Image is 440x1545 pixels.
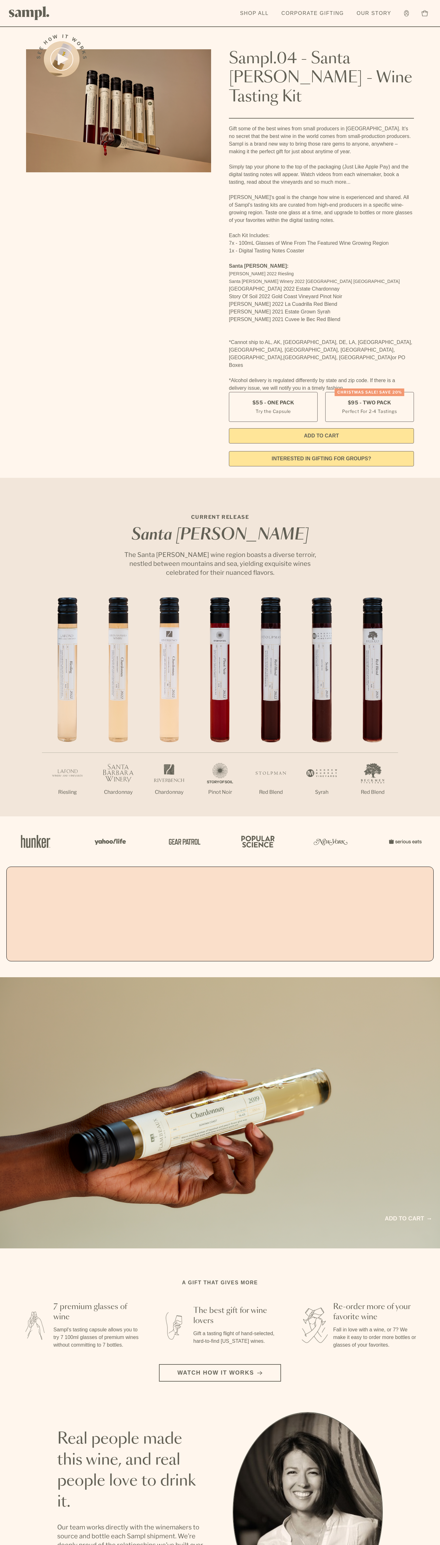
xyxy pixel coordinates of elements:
img: Sampl logo [9,6,50,20]
li: 1 / 7 [42,597,93,816]
li: 5 / 7 [245,597,296,816]
h3: Re-order more of your favorite wine [333,1302,420,1322]
p: Fall in love with a wine, or 7? We make it easy to order more bottles or glasses of your favorites. [333,1326,420,1349]
li: 3 / 7 [144,597,195,816]
li: 7 / 7 [347,597,398,816]
a: Add to cart [385,1214,431,1223]
button: See how it works [44,41,79,77]
li: [PERSON_NAME] 2021 Estate Grown Syrah [229,308,414,316]
img: Artboard_1_c8cd28af-0030-4af1-819c-248e302c7f06_x450.png [17,828,55,855]
p: Syrah [296,788,347,796]
button: Watch how it works [159,1364,281,1382]
li: 6 / 7 [296,597,347,816]
li: [PERSON_NAME] 2022 La Cuadrilla Red Blend [229,300,414,308]
a: Shop All [237,6,272,20]
img: Artboard_5_7fdae55a-36fd-43f7-8bfd-f74a06a2878e_x450.png [164,828,202,855]
strong: Santa [PERSON_NAME]: [229,263,289,269]
small: Try the Capsule [256,408,291,415]
p: Red Blend [245,788,296,796]
p: Red Blend [347,788,398,796]
a: Corporate Gifting [278,6,347,20]
p: The Santa [PERSON_NAME] wine region boasts a diverse terroir, nestled between mountains and sea, ... [118,550,322,577]
div: Gift some of the best wines from small producers in [GEOGRAPHIC_DATA]. It’s no secret that the be... [229,125,414,392]
div: Christmas SALE! Save 20% [335,388,404,396]
li: [PERSON_NAME] 2021 Cuvee le Bec Red Blend [229,316,414,323]
span: [GEOGRAPHIC_DATA], [GEOGRAPHIC_DATA] [283,355,392,360]
li: 4 / 7 [195,597,245,816]
a: interested in gifting for groups? [229,451,414,466]
li: [GEOGRAPHIC_DATA] 2022 Estate Chardonnay [229,285,414,293]
span: , [282,355,283,360]
h1: Sampl.04 - Santa [PERSON_NAME] - Wine Tasting Kit [229,49,414,106]
h3: 7 premium glasses of wine [53,1302,140,1322]
p: Sampl's tasting capsule allows you to try 7 100ml glasses of premium wines without committing to ... [53,1326,140,1349]
p: Riesling [42,788,93,796]
h2: A gift that gives more [182,1279,258,1287]
span: Santa [PERSON_NAME] Winery 2022 [GEOGRAPHIC_DATA] [GEOGRAPHIC_DATA] [229,279,400,284]
img: Artboard_6_04f9a106-072f-468a-bdd7-f11783b05722_x450.png [90,828,128,855]
small: Perfect For 2-4 Tastings [342,408,397,415]
a: Our Story [354,6,395,20]
button: Add to Cart [229,428,414,443]
em: Santa [PERSON_NAME] [131,527,309,543]
p: Chardonnay [93,788,144,796]
span: [PERSON_NAME] 2022 Riesling [229,271,294,276]
h3: The best gift for wine lovers [193,1306,280,1326]
img: Artboard_7_5b34974b-f019-449e-91fb-745f8d0877ee_x450.png [385,828,423,855]
img: Artboard_3_0b291449-6e8c-4d07-b2c2-3f3601a19cd1_x450.png [312,828,350,855]
p: Chardonnay [144,788,195,796]
img: Sampl.04 - Santa Barbara - Wine Tasting Kit [26,49,211,172]
img: Artboard_4_28b4d326-c26e-48f9-9c80-911f17d6414e_x450.png [238,828,276,855]
li: Story Of Soil 2022 Gold Coast Vineyard Pinot Noir [229,293,414,300]
p: Gift a tasting flight of hand-selected, hard-to-find [US_STATE] wines. [193,1330,280,1345]
span: $95 - Two Pack [348,399,391,406]
p: CURRENT RELEASE [118,513,322,521]
p: Pinot Noir [195,788,245,796]
h2: Real people made this wine, and real people love to drink it. [57,1429,207,1513]
li: 2 / 7 [93,597,144,816]
span: $55 - One Pack [252,399,294,406]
